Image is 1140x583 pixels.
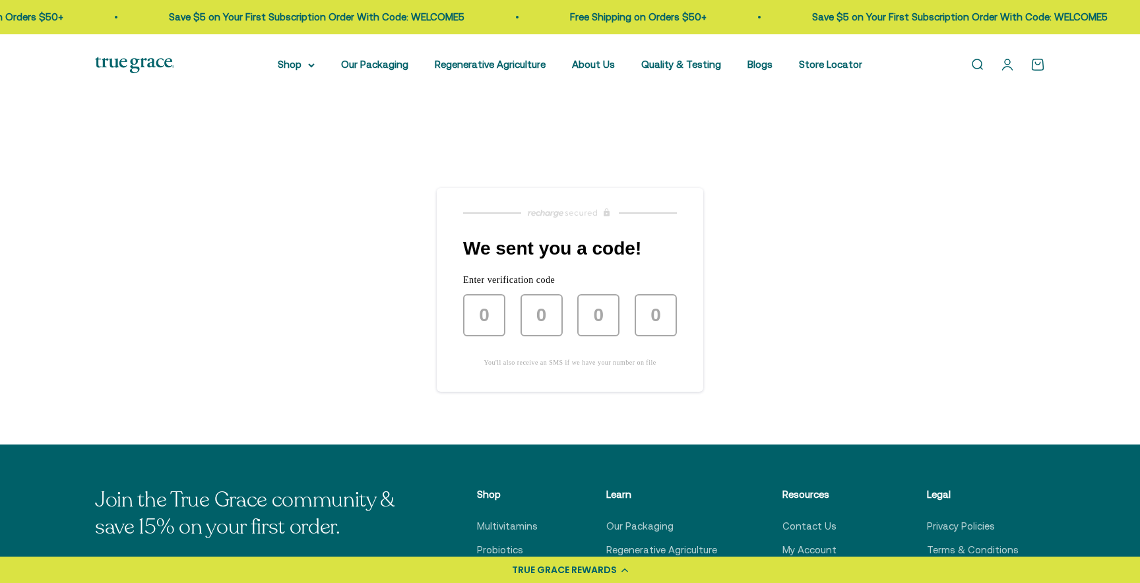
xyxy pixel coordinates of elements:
[747,59,773,70] a: Blogs
[95,487,412,541] p: Join the True Grace community & save 15% on your first order.
[782,518,837,534] a: Contact Us
[477,487,540,503] p: Shop
[437,204,703,222] a: Recharge Subscriptions website
[635,294,677,336] input: 0
[799,59,862,70] a: Store Locator
[782,542,837,558] a: My Account
[927,542,1019,558] a: Terms & Conditions
[463,275,677,285] p: Enter verification code
[341,59,408,70] a: Our Packaging
[782,487,861,503] p: Resources
[927,487,1019,503] p: Legal
[796,9,1092,25] p: Save $5 on Your First Subscription Order With Code: WELCOME5
[606,487,717,503] p: Learn
[278,57,315,73] summary: Shop
[463,357,677,368] p: You'll also receive an SMS if we have your number on file
[435,59,546,70] a: Regenerative Agriculture
[606,542,717,558] a: Regenerative Agriculture
[477,542,523,558] a: Probiotics
[153,9,449,25] p: Save $5 on Your First Subscription Order With Code: WELCOME5
[463,294,505,336] input: 0
[927,518,995,534] a: Privacy Policies
[554,11,691,22] a: Free Shipping on Orders $50+
[572,59,615,70] a: About Us
[521,294,563,336] input: 0
[463,238,677,259] h1: We sent you a code!
[512,563,617,577] div: TRUE GRACE REWARDS
[477,518,538,534] a: Multivitamins
[577,294,619,336] input: 0
[606,518,674,534] a: Our Packaging
[641,59,721,70] a: Quality & Testing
